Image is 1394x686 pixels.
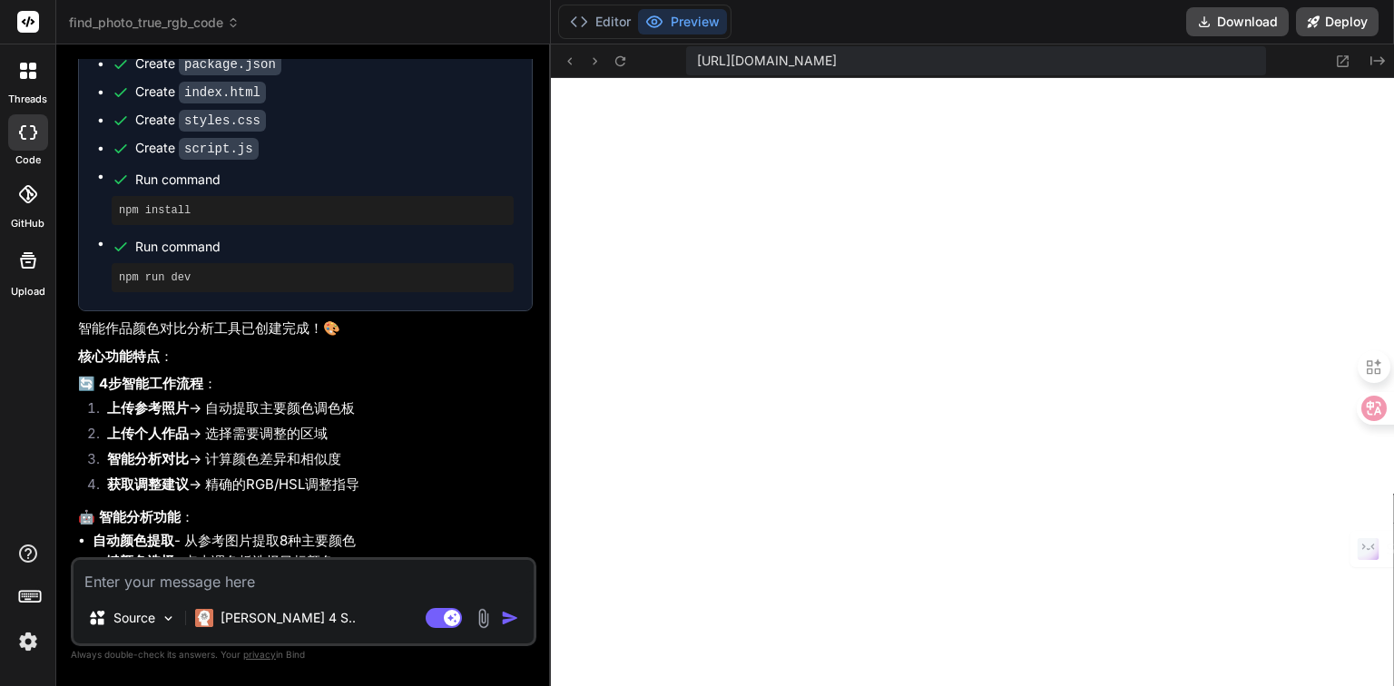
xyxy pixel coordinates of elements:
[8,92,47,107] label: threads
[113,609,155,627] p: Source
[93,552,533,573] li: - 点击调色板选择目标颜色
[501,609,519,627] img: icon
[11,216,44,231] label: GitHub
[69,14,240,32] span: find_photo_true_rgb_code
[78,508,181,525] strong: 🤖 智能分析功能
[78,347,533,367] p: ：
[697,52,837,70] span: [URL][DOMAIN_NAME]
[11,284,45,299] label: Upload
[78,318,533,339] p: 智能作品颜色对比分析工具已创建完成！🎨
[1296,7,1379,36] button: Deploy
[1186,7,1289,36] button: Download
[161,611,176,626] img: Pick Models
[179,138,259,160] code: script.js
[93,532,174,549] strong: 自动颜色提取
[135,238,514,256] span: Run command
[243,649,276,660] span: privacy
[107,425,189,442] strong: 上传个人作品
[78,375,203,392] strong: 🔄 4步智能工作流程
[119,270,506,285] pre: npm run dev
[93,531,533,552] li: - 从参考图片提取8种主要颜色
[135,111,266,130] div: Create
[135,139,259,158] div: Create
[13,626,44,657] img: settings
[78,507,533,528] p: ：
[135,54,281,73] div: Create
[135,171,514,189] span: Run command
[179,54,281,75] code: package.json
[473,608,494,629] img: attachment
[93,424,533,449] li: → 选择需要调整的区域
[551,78,1394,686] iframe: Preview
[93,449,533,475] li: → 计算颜色差异和相似度
[107,450,189,467] strong: 智能分析对比
[563,9,638,34] button: Editor
[179,82,266,103] code: index.html
[107,399,189,416] strong: 上传参考照片
[107,475,189,493] strong: 获取调整建议
[93,553,174,570] strong: 一键颜色选择
[93,398,533,424] li: → 自动提取主要颜色调色板
[15,152,41,168] label: code
[119,203,506,218] pre: npm install
[638,9,727,34] button: Preview
[221,609,356,627] p: [PERSON_NAME] 4 S..
[78,374,533,395] p: ：
[93,475,533,500] li: → 精确的RGB/HSL调整指导
[71,646,536,663] p: Always double-check its answers. Your in Bind
[78,348,160,365] strong: 核心功能特点
[179,110,266,132] code: styles.css
[135,83,266,102] div: Create
[195,609,213,627] img: Claude 4 Sonnet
